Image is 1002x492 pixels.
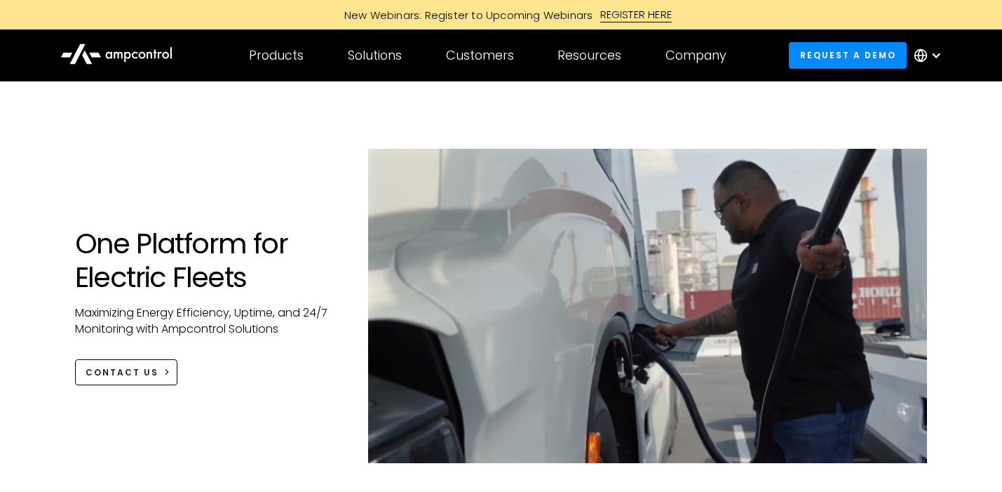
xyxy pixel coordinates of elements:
div: REGISTER HERE [600,7,672,22]
a: New Webinars: Register to Upcoming WebinarsREGISTER HERE [186,7,817,22]
div: Solutions [348,48,402,63]
div: New Webinars: Register to Upcoming Webinars [330,8,600,22]
div: CONTACT US [86,366,158,379]
div: Customers [446,48,514,63]
p: Maximizing Energy Efficiency, Uptime, and 24/7 Monitoring with Ampcontrol Solutions [75,305,341,337]
a: CONTACT US [75,359,178,385]
a: Request a demo [789,42,907,68]
div: Products [249,48,304,63]
div: Company [665,48,726,63]
h1: One Platform for Electric Fleets [75,227,341,294]
div: Resources [557,48,621,63]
